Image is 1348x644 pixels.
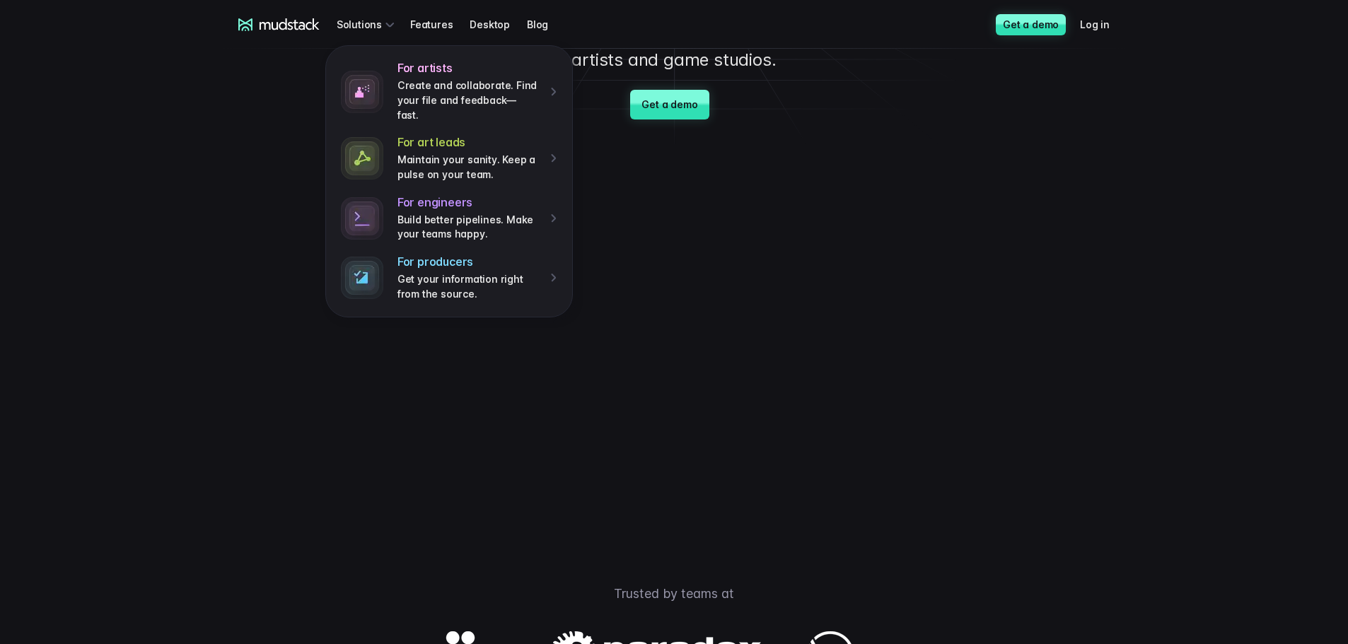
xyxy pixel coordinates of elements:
[630,90,709,119] a: Get a demo
[397,254,540,269] h4: For producers
[527,11,565,37] a: Blog
[410,11,470,37] a: Features
[335,248,564,308] a: For producersGet your information right from the source.
[335,129,564,188] a: For art leadsMaintain your sanity. Keep a pulse on your team.
[335,54,564,129] a: For artistsCreate and collaborate. Find your file and feedback— fast.
[397,78,540,122] p: Create and collaborate. Find your file and feedback— fast.
[341,197,383,240] img: stylized terminal icon
[335,189,564,248] a: For engineersBuild better pipelines. Make your teams happy.
[179,584,1169,603] p: Trusted by teams at
[397,61,540,76] h4: For artists
[397,213,540,242] p: Build better pipelines. Make your teams happy.
[236,117,302,129] span: Art team size
[470,11,527,37] a: Desktop
[397,153,540,182] p: Maintain your sanity. Keep a pulse on your team.
[4,257,13,266] input: Work with outsourced artists?
[996,14,1066,35] a: Get a demo
[341,71,383,113] img: spray paint icon
[397,272,540,301] p: Get your information right from the source.
[341,137,383,180] img: connected dots icon
[236,59,275,71] span: Job title
[397,195,540,210] h4: For engineers
[16,256,165,268] span: Work with outsourced artists?
[341,257,383,299] img: stylized terminal icon
[397,135,540,150] h4: For art leads
[1080,11,1127,37] a: Log in
[236,1,289,13] span: Last name
[238,18,320,31] a: mudstack logo
[337,11,399,37] div: Solutions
